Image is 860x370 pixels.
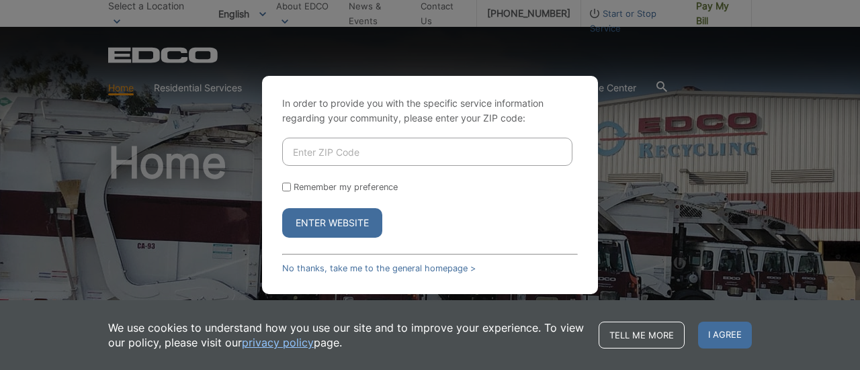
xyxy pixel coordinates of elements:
[282,263,476,273] a: No thanks, take me to the general homepage >
[282,208,382,238] button: Enter Website
[282,138,572,166] input: Enter ZIP Code
[698,322,752,349] span: I agree
[294,182,398,192] label: Remember my preference
[282,96,578,126] p: In order to provide you with the specific service information regarding your community, please en...
[599,322,685,349] a: Tell me more
[242,335,314,350] a: privacy policy
[108,320,585,350] p: We use cookies to understand how you use our site and to improve your experience. To view our pol...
